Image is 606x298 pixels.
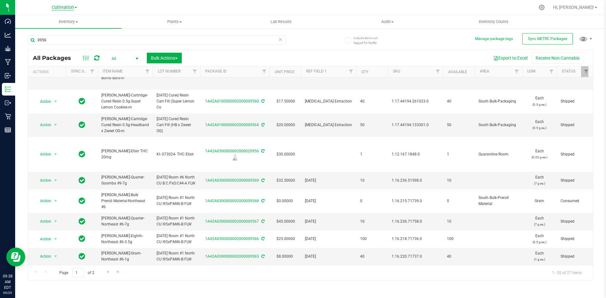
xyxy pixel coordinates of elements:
[72,268,84,278] input: 1
[447,236,471,242] span: 100
[475,36,513,42] button: Manage package tags
[122,15,228,28] a: Plants
[157,174,196,186] span: [DATE] Room #6 North CU B.C.PxO.C#4-A FLW
[34,196,51,205] span: Action
[547,268,587,277] span: 1 - 20 of 27 items
[6,248,25,266] iframe: Resource center
[526,250,553,262] span: Each
[561,151,588,157] span: Shipped
[522,33,573,44] button: Sync METRC Packages
[87,66,98,77] a: Filter
[205,237,259,241] a: 1A42A0300000002000009566
[392,151,439,157] span: 1.12.167.1848.0
[528,37,567,41] span: Sync METRC Packages
[79,234,85,243] span: In Sync
[273,120,298,130] span: $20.00000
[157,92,196,111] span: [DATE] Cured Resin Cart Fill (Super Lemon Co
[71,69,95,73] a: Sync Status
[157,151,196,157] span: KI- 073024- THC Elixir
[334,15,441,28] a: Audit
[101,215,149,227] span: [PERSON_NAME]-Quarter-Northeast #6-7g
[561,254,588,260] span: Shipped
[205,178,259,183] a: 1A42A0300000002000009569
[275,70,294,74] a: Unit Price
[478,122,518,128] span: South Bulk-Packaging
[581,66,591,77] a: Filter
[306,69,327,73] a: Ref Field 1
[52,176,60,185] span: select
[52,252,60,261] span: select
[478,98,518,104] span: South Bulk-Packaging
[392,98,439,104] span: 1.17.44194.261023.0
[101,92,149,111] span: [PERSON_NAME]-Cartridge-Cured Resin 0.5g-Super Lemon Cookies-m
[262,19,300,25] span: Lab Results
[447,198,471,204] span: 0
[526,174,553,186] span: Each
[205,219,259,224] a: 1A42A0300000002000009567
[260,123,264,127] span: Sync from Compliance System
[104,268,113,276] a: Go to the next page
[305,236,353,242] span: [DATE]
[54,268,99,278] span: Page of 2
[260,219,264,224] span: Sync from Compliance System
[199,154,270,161] div: Lab Sample
[526,95,553,107] span: Each
[34,120,51,129] span: Action
[157,250,196,262] span: [DATE] Room #1 North CU I95xP.M#6-B FLW
[361,70,368,74] a: Qty
[3,290,12,295] p: 09/25
[28,35,286,45] input: Search Package ID, Item Name, SKU, Lot or Part Number...
[561,219,588,225] span: Shipped
[52,235,60,243] span: select
[52,196,60,205] span: select
[447,219,471,225] span: 10
[34,176,51,185] span: Action
[34,97,51,106] span: Action
[392,178,439,184] span: 1.16.236.51598.0
[273,234,298,243] span: $25.00000
[447,254,471,260] span: 40
[353,36,385,45] span: Include items not tagged for facility
[101,192,149,210] span: [PERSON_NAME]-Bulk Preroll Material-Northeast #6
[101,250,149,262] span: [PERSON_NAME]-Gram-Northeast #6-1g
[392,198,439,204] span: 1.16.215.71739.0
[512,66,522,77] a: Filter
[470,19,517,25] span: Inventory Counts
[305,219,353,225] span: [DATE]
[260,237,264,241] span: Sync from Compliance System
[260,254,264,259] span: Sync from Compliance System
[122,19,228,25] span: Plants
[79,196,85,205] span: In Sync
[447,122,471,128] span: 50
[360,254,384,260] span: 40
[305,198,353,204] span: [DATE]
[527,69,535,73] a: UOM
[346,66,356,77] a: Filter
[441,15,547,28] a: Inventory Counts
[15,19,122,25] span: Inventory
[5,59,11,65] inline-svg: Manufacturing
[5,18,11,25] inline-svg: Dashboard
[278,35,282,44] span: Clear
[561,122,588,128] span: Shipped
[205,254,259,259] a: 1A42A0300000002000009565
[79,252,85,261] span: In Sync
[205,199,259,203] a: 1A42A0300000002000009568
[5,86,11,92] inline-svg: Inventory
[273,196,296,206] span: $0.00000
[190,66,200,77] a: Filter
[33,55,77,61] span: All Packages
[546,66,557,77] a: Filter
[205,123,259,127] a: 1A42A0100000002000009564
[526,180,553,186] p: (7 g ea.)
[228,15,334,28] a: Lab Results
[360,198,384,204] span: 0
[52,217,60,226] span: select
[489,53,532,63] button: Export to Excel
[260,199,264,203] span: Sync from Compliance System
[103,69,123,73] a: Item Name
[158,69,181,73] a: Lot Number
[147,53,182,63] button: Bulk Actions
[392,254,439,260] span: 1.16.220.71737.0
[526,198,553,204] span: Gram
